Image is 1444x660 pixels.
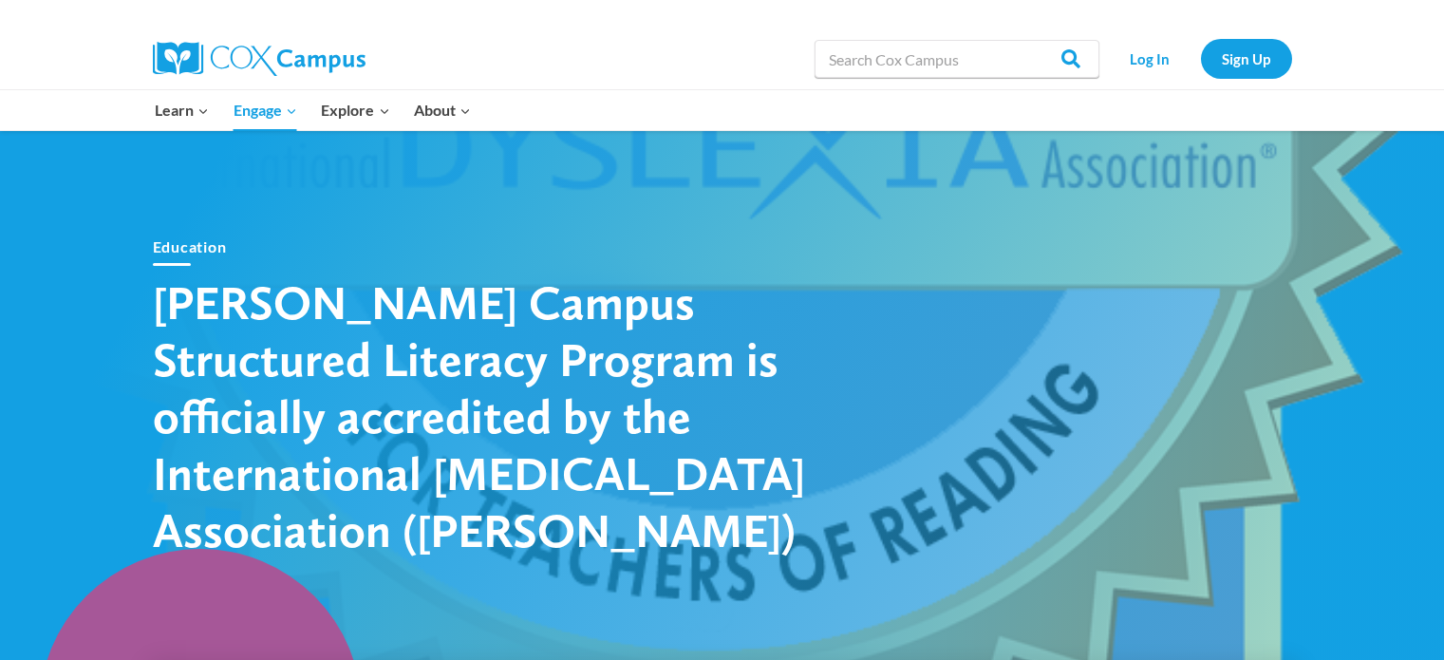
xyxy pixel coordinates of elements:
span: Explore [321,98,389,123]
img: Cox Campus [153,42,366,76]
span: Learn [155,98,209,123]
a: Sign Up [1201,39,1292,78]
span: Engage [234,98,297,123]
a: Education [153,237,227,255]
nav: Primary Navigation [143,90,483,130]
input: Search Cox Campus [815,40,1099,78]
a: Log In [1109,39,1191,78]
nav: Secondary Navigation [1109,39,1292,78]
span: About [414,98,471,123]
h1: [PERSON_NAME] Campus Structured Literacy Program is officially accredited by the International [M... [153,273,817,558]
